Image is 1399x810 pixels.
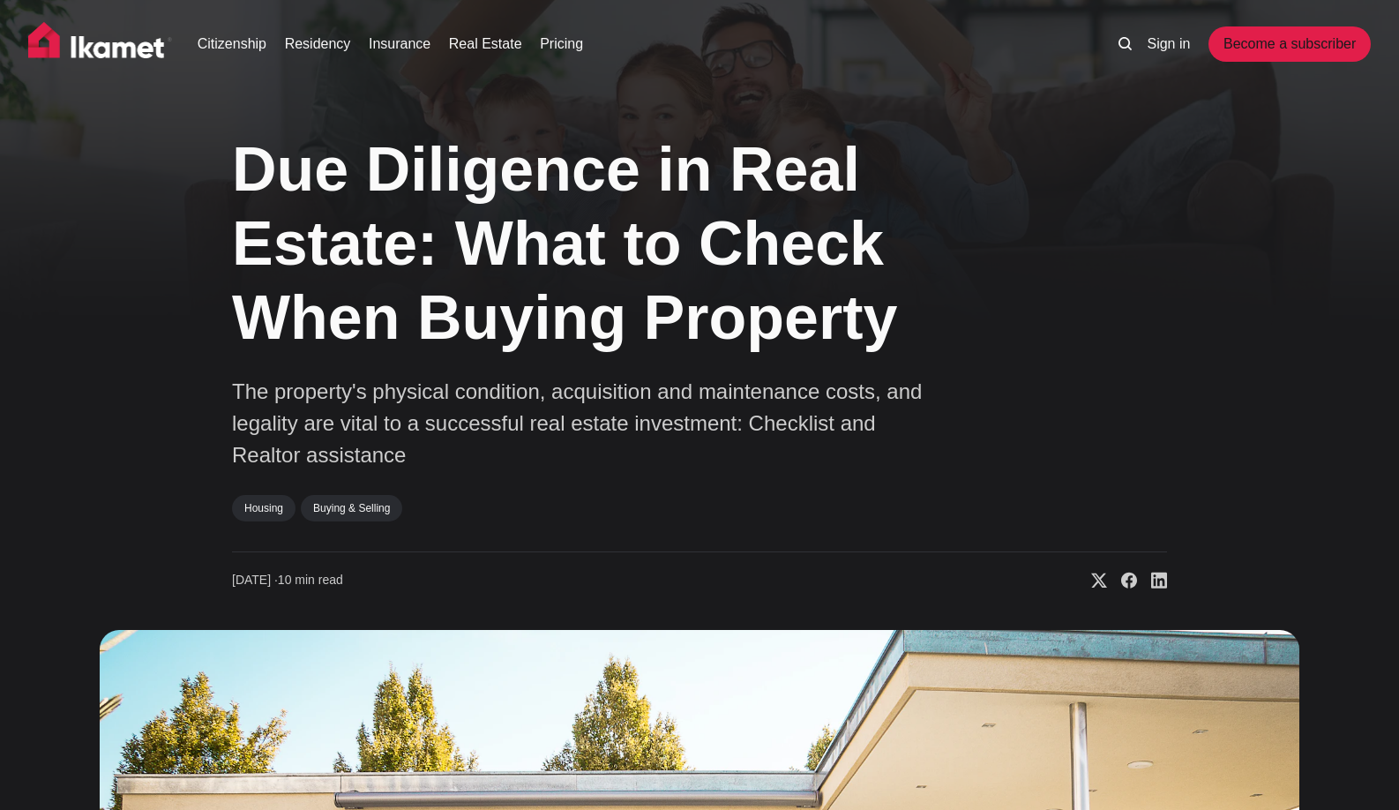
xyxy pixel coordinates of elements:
[198,34,266,55] a: Citizenship
[1208,26,1371,62] a: Become a subscriber
[232,495,296,521] a: Housing
[232,572,343,589] time: 10 min read
[285,34,351,55] a: Residency
[1107,572,1137,589] a: Share on Facebook
[369,34,430,55] a: Insurance
[232,132,991,355] h1: Due Diligence in Real Estate: What to Check When Buying Property
[28,22,173,66] img: Ikamet home
[1147,34,1190,55] a: Sign in
[232,573,278,587] span: [DATE] ∙
[540,34,583,55] a: Pricing
[232,376,938,471] p: The property's physical condition, acquisition and maintenance costs, and legality are vital to a...
[301,495,402,521] a: Buying & Selling
[449,34,522,55] a: Real Estate
[1137,572,1167,589] a: Share on Linkedin
[1077,572,1107,589] a: Share on X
